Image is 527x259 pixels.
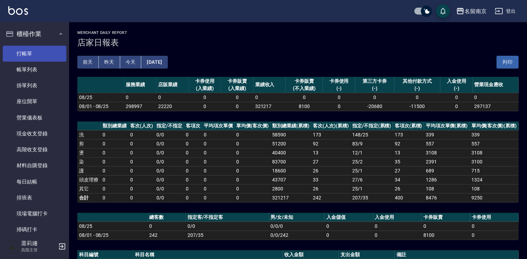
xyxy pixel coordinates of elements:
[311,130,351,139] td: 173
[184,166,202,175] td: 0
[473,77,519,93] th: 營業現金應收
[253,102,286,111] td: 321217
[325,85,354,92] div: (-)
[234,130,270,139] td: 0
[148,222,186,231] td: 0
[424,139,470,148] td: 557
[191,78,220,85] div: 卡券使用
[3,78,66,93] a: 掛單列表
[202,157,234,166] td: 0
[440,102,473,111] td: 0
[99,56,120,69] button: 昨天
[270,148,311,157] td: 40400
[355,102,394,111] td: -20680
[270,184,311,193] td: 2800
[470,166,519,175] td: 715
[148,231,186,240] td: 242
[270,139,311,148] td: 51200
[473,93,519,102] td: 0
[128,148,155,157] td: 0
[287,85,321,92] div: (不入業績)
[424,130,470,139] td: 339
[128,157,155,166] td: 0
[270,166,311,175] td: 18600
[184,157,202,166] td: 0
[77,30,519,35] h2: Merchant Daily Report
[351,148,393,157] td: 12 / 1
[3,174,66,190] a: 每日結帳
[77,213,519,240] table: a dense table
[101,122,128,131] th: 類別總業績
[128,139,155,148] td: 0
[156,102,189,111] td: 22220
[186,222,269,231] td: 0/0
[325,213,373,222] th: 入金儲值
[21,247,56,253] p: 高階主管
[155,148,184,157] td: 0 / 0
[270,130,311,139] td: 58590
[202,193,234,202] td: 0
[470,231,519,240] td: 0
[101,184,128,193] td: 0
[286,93,323,102] td: 0
[156,93,189,102] td: 0
[323,102,355,111] td: 0
[393,139,424,148] td: 92
[77,139,101,148] td: 剪
[325,78,354,85] div: 卡券使用
[497,56,519,69] button: 列印
[311,122,351,131] th: 客次(人次)(累積)
[77,56,99,69] button: 前天
[77,222,148,231] td: 08/25
[234,122,270,131] th: 單均價(客次價)
[234,166,270,175] td: 0
[202,148,234,157] td: 0
[424,122,470,131] th: 平均項次單價(累積)
[270,122,311,131] th: 類別總業績(累積)
[422,222,470,231] td: 0
[3,93,66,109] a: 座位開單
[351,166,393,175] td: 25 / 1
[77,93,124,102] td: 08/25
[311,157,351,166] td: 27
[155,166,184,175] td: 0 / 0
[393,148,424,157] td: 13
[351,157,393,166] td: 25 / 2
[155,175,184,184] td: 0 / 0
[393,184,424,193] td: 26
[77,157,101,166] td: 染
[470,193,519,202] td: 9250
[21,240,56,247] h5: 蕭莉姍
[393,175,424,184] td: 34
[323,93,355,102] td: 0
[128,166,155,175] td: 0
[155,139,184,148] td: 0 / 0
[155,157,184,166] td: 0 / 0
[436,4,450,18] button: save
[393,193,424,202] td: 400
[351,193,393,202] td: 207/35
[202,122,234,131] th: 平均項次單價
[269,213,325,222] th: 男/女/未知
[3,158,66,173] a: 材料自購登錄
[186,213,269,222] th: 指定客/不指定客
[453,4,489,18] button: 名留南京
[202,166,234,175] td: 0
[101,139,128,148] td: 0
[155,122,184,131] th: 指定/不指定
[77,184,101,193] td: 其它
[184,130,202,139] td: 0
[184,184,202,193] td: 0
[101,157,128,166] td: 0
[223,78,252,85] div: 卡券販賣
[351,184,393,193] td: 25 / 1
[148,213,186,222] th: 總客數
[311,175,351,184] td: 33
[141,56,167,69] button: [DATE]
[155,184,184,193] td: 0 / 0
[270,157,311,166] td: 83700
[234,193,270,202] td: 0
[189,102,221,111] td: 0
[3,62,66,78] a: 帳單列表
[492,5,519,18] button: 登出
